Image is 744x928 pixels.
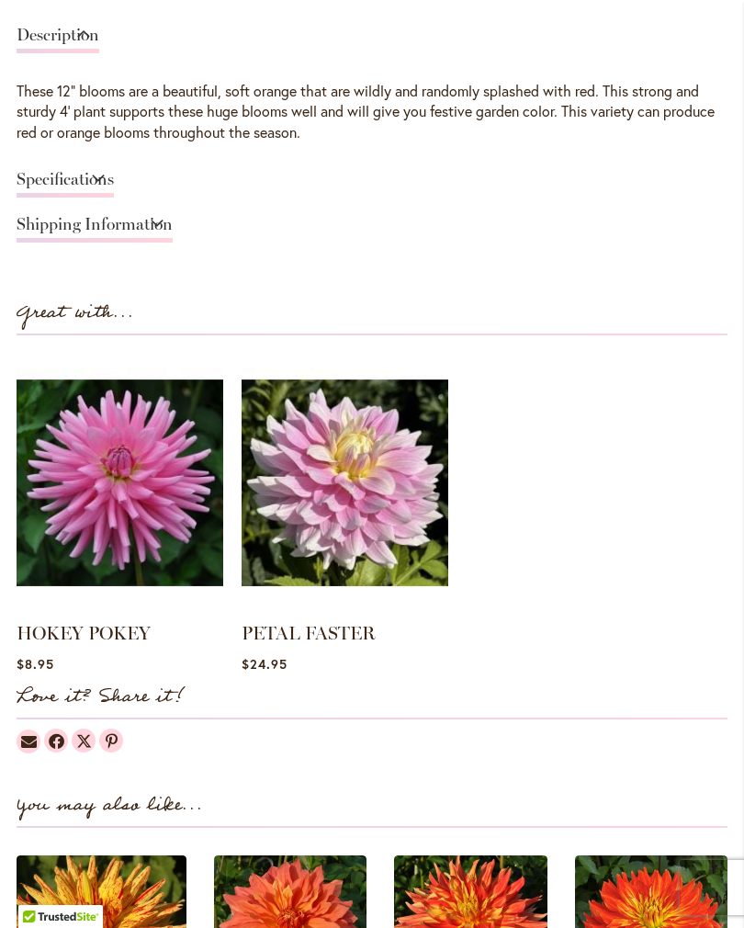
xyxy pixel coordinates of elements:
[17,17,727,253] div: Detailed Product Info
[17,622,151,644] a: HOKEY POKEY
[17,171,114,198] a: Specifications
[17,655,54,673] span: $8.95
[242,622,376,644] a: PETAL FASTER
[17,682,185,712] strong: Love it? Share it!
[242,354,448,612] img: PETAL FASTER
[17,298,134,328] strong: Great with...
[14,863,65,914] iframe: Launch Accessibility Center
[17,27,99,53] a: Description
[17,354,223,612] img: HOKEY POKEY
[17,216,173,243] a: Shipping Information
[44,729,68,753] a: Dahlias on Facebook
[72,729,96,753] a: Dahlias on Twitter
[17,790,203,820] strong: You may also like...
[242,655,287,673] span: $24.95
[99,729,123,753] a: Dahlias on Pinterest
[17,81,727,144] div: These 12" blooms are a beautiful, soft orange that are wildly and randomly splashed with red. Thi...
